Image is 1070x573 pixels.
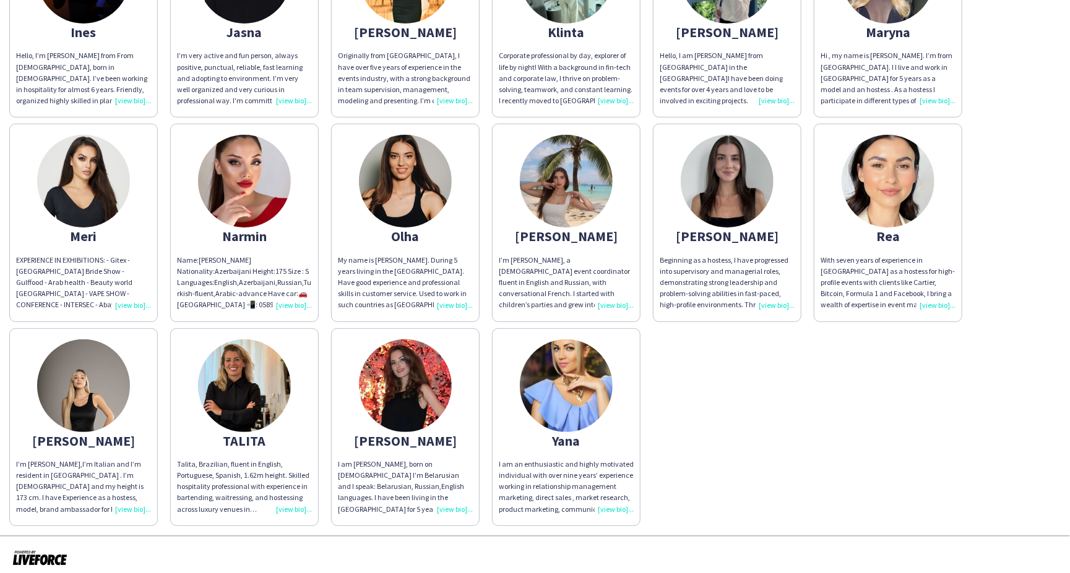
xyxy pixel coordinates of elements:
div: My name is [PERSON_NAME]. During 5 years living in the [GEOGRAPHIC_DATA]. Have good experience an... [338,255,473,311]
div: [PERSON_NAME] [16,435,151,446]
div: Jasna [177,27,312,38]
div: Yana [499,435,634,446]
img: thumb-d55e8d53-97e0-4f6f-a461-fdf9805ba752.jpg [198,339,291,432]
div: I am an enthusiastic and highly motivated individual with over nine years’ experience working in ... [499,459,634,515]
div: Narmin [177,231,312,242]
div: EXPERIENCE IN EXHIBITIONS: - Gitex - [GEOGRAPHIC_DATA] Bride Show - Gulffood - Arab health - Beau... [16,255,151,311]
div: I am [PERSON_NAME], born on [DEMOGRAPHIC_DATA] I’m Belarusian and I speak: Belarusian, Russian,En... [338,459,473,515]
div: Ines [16,27,151,38]
img: thumb-8378dd9b-9fe5-4f27-a785-a8afdcbe3a4b.jpg [842,135,934,227]
div: TALITA [177,435,312,446]
div: Originally from [GEOGRAPHIC_DATA], I have over five years of experience in the events industry, w... [338,50,473,106]
div: I’m very active and fun person, always positive, punctual, reliable, fast learning and adopting t... [177,50,312,106]
div: [PERSON_NAME] [338,27,473,38]
div: Talita, Brazilian, fluent in English, Portuguese, Spanish, 1.62m height. Skilled hospitality prof... [177,459,312,515]
div: [PERSON_NAME] [499,231,634,242]
img: thumb-63a9b2e02f6f4.png [520,339,613,432]
img: thumb-668bd5b8d56f9.jpeg [520,135,613,227]
div: I’m [PERSON_NAME], a [DEMOGRAPHIC_DATA] event coordinator fluent in English and Russian, with con... [499,255,634,311]
div: With seven years of experience in [GEOGRAPHIC_DATA] as a hostess for high-profile events with cli... [821,255,956,311]
div: Klinta [499,27,634,38]
div: [PERSON_NAME] [660,231,795,242]
div: Meri [16,231,151,242]
div: Hello, I’m [PERSON_NAME] from From [DEMOGRAPHIC_DATA], born in [DEMOGRAPHIC_DATA]. I’ve been work... [16,50,151,106]
img: thumb-6570951b4b34b.jpeg [198,135,291,227]
div: Beginning as a hostess, I have progressed into supervisory and managerial roles, demonstrating st... [660,255,795,311]
div: [PERSON_NAME] [660,27,795,38]
img: thumb-66a2416724e80.jpeg [37,339,130,432]
div: Corporate professional by day, explorer of life by night! With a background in fin-tech and corpo... [499,50,634,106]
div: Name:[PERSON_NAME] Nationality:Azerbaijani Height:175 Size : S Languages:English,Azerbaijani,Russ... [177,255,312,311]
div: Rea [821,231,956,242]
div: Hi , my name is [PERSON_NAME]. I’m from [GEOGRAPHIC_DATA]. I I live and work in [GEOGRAPHIC_DATA]... [821,50,956,106]
img: thumb-679c74a537884.jpeg [681,135,774,227]
div: Maryna [821,27,956,38]
img: thumb-66747d0a9f0cb.jpeg [37,135,130,227]
img: thumb-6266e77a7fcb8.jpeg [359,339,452,432]
span: Hello, I am [PERSON_NAME] from [GEOGRAPHIC_DATA] in the [GEOGRAPHIC_DATA]I have been doing events... [660,51,783,105]
div: Olha [338,231,473,242]
img: thumb-62d470ed85d64.jpeg [359,135,452,227]
div: I’m [PERSON_NAME],I’m Italian and I’m resident in [GEOGRAPHIC_DATA] . I’m [DEMOGRAPHIC_DATA] and ... [16,459,151,515]
div: [PERSON_NAME] [338,435,473,446]
img: Powered by Liveforce [12,549,67,566]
